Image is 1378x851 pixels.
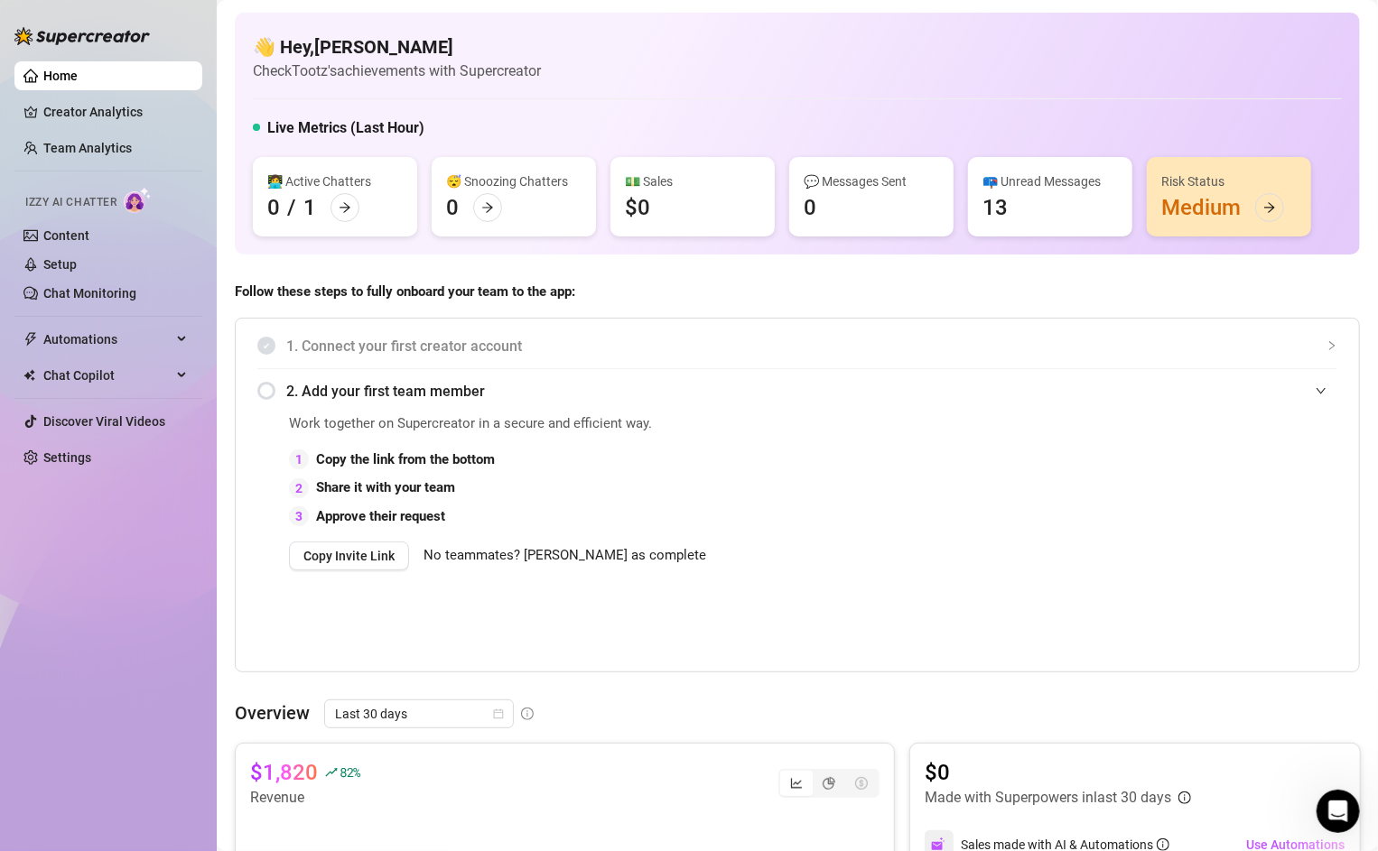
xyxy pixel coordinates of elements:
div: 😴 Snoozing Chatters [446,171,582,191]
span: 1. Connect your first creator account [286,335,1337,357]
span: 82 % [340,763,360,781]
span: info-circle [521,708,534,720]
span: Chat Copilot [43,361,172,390]
div: $0 [625,193,650,222]
div: 0 [267,193,280,222]
a: Content [43,228,89,243]
span: Izzy AI Chatter [25,194,116,211]
article: Check Tootz's achievements with Supercreator [253,60,541,82]
span: expanded [1316,385,1327,396]
span: arrow-right [481,201,494,214]
img: AI Chatter [124,187,152,213]
img: logo-BBDzfeDw.svg [14,27,150,45]
span: pie-chart [823,777,835,790]
strong: Approve their request [316,508,445,524]
span: No teammates? [PERSON_NAME] as complete [424,545,706,567]
span: info-circle [1178,791,1191,804]
span: calendar [493,708,504,719]
div: 2 [289,478,309,498]
article: Made with Superpowers in last 30 days [925,787,1171,809]
iframe: Intercom live chat [1317,790,1360,833]
div: 3 [289,506,309,526]
div: 👩‍💻 Active Chatters [267,171,403,191]
div: 💬 Messages Sent [804,171,939,191]
h4: 👋 Hey, [PERSON_NAME] [253,34,541,60]
a: Setup [43,257,77,272]
span: 2. Add your first team member [286,380,1337,402]
div: Risk Status [1161,171,1297,191]
a: Settings [43,450,91,465]
div: 13 [982,193,1008,222]
span: rise [325,766,338,779]
span: line-chart [790,777,803,790]
span: Last 30 days [335,700,503,727]
span: info-circle [1157,838,1169,851]
a: Team Analytics [43,141,132,155]
strong: Copy the link from the bottom [316,451,495,467]
img: Chat Copilot [23,369,35,382]
article: $0 [925,758,1191,787]
article: Revenue [250,787,360,809]
div: 1 [289,449,309,469]
a: Chat Monitoring [43,286,136,301]
div: 0 [804,193,816,222]
span: arrow-right [1263,201,1276,214]
article: Overview [235,699,310,726]
div: 📪 Unread Messages [982,171,1118,191]
button: Copy Invite Link [289,541,409,570]
h5: Live Metrics (Last Hour) [267,117,424,139]
strong: Follow these steps to fully onboard your team to the app: [235,283,575,300]
span: collapsed [1327,340,1337,351]
div: 💵 Sales [625,171,760,191]
a: Creator Analytics [43,97,188,126]
span: Copy Invite Link [303,549,395,563]
span: arrow-right [339,201,351,214]
a: Discover Viral Videos [43,414,165,429]
iframe: Adding Team Members [976,413,1337,644]
div: 2. Add your first team member [257,369,1337,413]
strong: Share it with your team [316,479,455,495]
span: dollar-circle [855,777,868,790]
div: 0 [446,193,459,222]
div: segmented control [778,769,880,798]
span: Automations [43,325,172,354]
span: Work together on Supercreator in a secure and efficient way. [289,413,931,435]
div: 1. Connect your first creator account [257,324,1337,368]
article: $1,820 [250,758,318,787]
span: thunderbolt [23,332,38,347]
a: Home [43,69,78,83]
div: 1 [303,193,316,222]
